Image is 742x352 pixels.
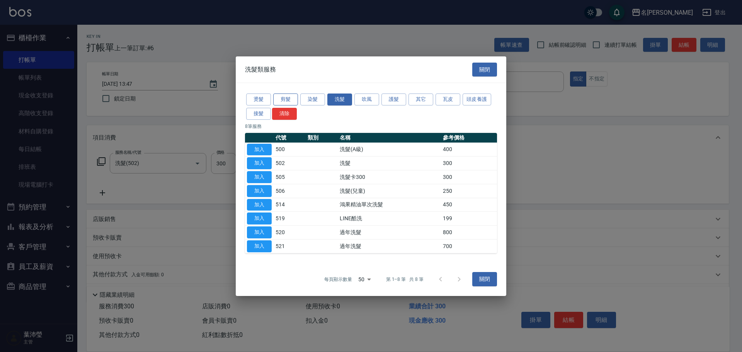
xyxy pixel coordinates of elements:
p: 8 筆服務 [245,122,497,129]
td: 洗髮 [338,156,441,170]
td: 502 [274,156,306,170]
td: 300 [441,170,497,184]
td: 300 [441,156,497,170]
td: 519 [274,212,306,226]
button: 加入 [247,213,272,224]
th: 參考價格 [441,133,497,143]
td: 過年洗髮 [338,225,441,239]
button: 頭皮養護 [463,94,491,105]
button: 加入 [247,171,272,183]
span: 洗髮類服務 [245,66,276,73]
button: 關閉 [472,272,497,286]
td: 鴻果精油單次洗髮 [338,198,441,212]
button: 吹風 [354,94,379,105]
td: 700 [441,239,497,253]
th: 代號 [274,133,306,143]
button: 加入 [247,143,272,155]
th: 名稱 [338,133,441,143]
button: 加入 [247,199,272,211]
button: 接髮 [246,108,271,120]
p: 第 1–8 筆 共 8 筆 [386,276,424,283]
button: 護髮 [381,94,406,105]
td: 800 [441,225,497,239]
td: 520 [274,225,306,239]
td: 洗髮卡300 [338,170,441,184]
button: 洗髮 [327,94,352,105]
button: 其它 [408,94,433,105]
td: 199 [441,212,497,226]
button: 加入 [247,226,272,238]
button: 燙髮 [246,94,271,105]
p: 每頁顯示數量 [324,276,352,283]
td: 洗髮(兒童) [338,184,441,198]
th: 類別 [306,133,338,143]
td: 521 [274,239,306,253]
td: 250 [441,184,497,198]
button: 瓦皮 [436,94,460,105]
td: 450 [441,198,497,212]
button: 加入 [247,240,272,252]
button: 關閉 [472,62,497,77]
td: 505 [274,170,306,184]
button: 加入 [247,157,272,169]
button: 加入 [247,185,272,197]
td: LINE酷洗 [338,212,441,226]
td: 洗髮(A級) [338,143,441,156]
div: 50 [355,269,374,289]
button: 清除 [272,108,297,120]
td: 506 [274,184,306,198]
td: 514 [274,198,306,212]
td: 400 [441,143,497,156]
button: 染髮 [300,94,325,105]
td: 過年洗髮 [338,239,441,253]
td: 500 [274,143,306,156]
button: 剪髮 [273,94,298,105]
